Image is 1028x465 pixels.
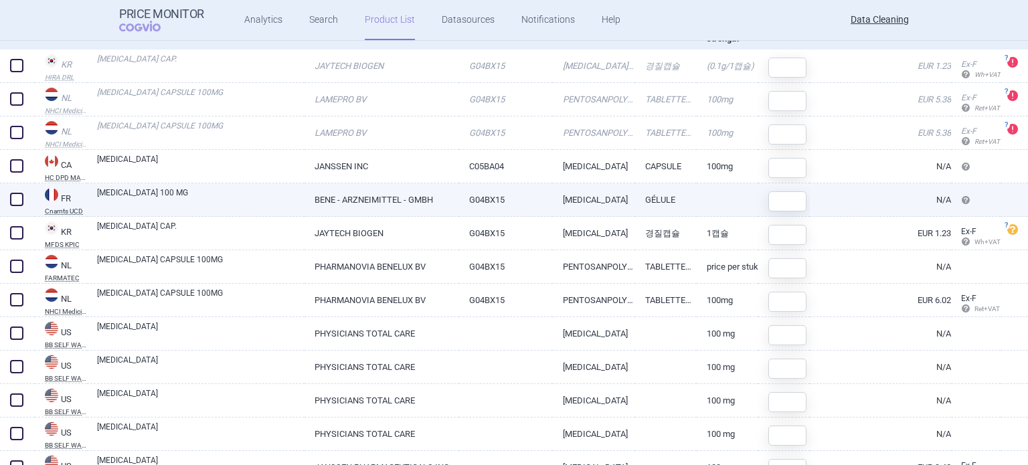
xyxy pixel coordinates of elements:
a: PENTOSANPOLYZWAVELZUUR [553,116,635,149]
abbr: BB SELF WACAWP UNIT — Free online database of Self Administered drugs provided by BuyandBill.com ... [45,342,87,349]
a: EUR 1.23 [810,217,951,250]
a: 경질캡슐 [635,50,697,82]
a: G04BX15 [459,250,553,283]
a: [MEDICAL_DATA] 100 MG [97,187,305,211]
a: N/A [810,250,951,283]
a: 1캡슐 [697,217,758,250]
span: Ex-factory price [961,294,976,303]
a: JANSSEN INC [305,150,458,183]
a: C05BA04 [459,150,553,183]
a: [MEDICAL_DATA] CAPSULE 100MG [97,86,305,110]
abbr: BB SELF WACAWP UNIT — Free online database of Self Administered drugs provided by BuyandBill.com ... [45,409,87,415]
abbr: BB SELF WACAWP UNIT — Free online database of Self Administered drugs provided by BuyandBill.com ... [45,442,87,449]
span: Wh+VAT calc [961,71,1013,78]
span: ? [1002,88,1010,96]
a: [MEDICAL_DATA] CAPSULE 100MG [97,287,305,311]
span: Ex-factory price [961,93,976,102]
a: TABLETTEN EN CAPSULES [635,284,697,316]
a: ? [1007,224,1023,235]
a: TABLETTEN EN CAPSULES [635,116,697,149]
a: ? [1007,90,1023,101]
a: PHYSICIANS TOTAL CARE [305,351,458,383]
a: NLNLNHCI Medicijnkosten [35,86,87,114]
abbr: NHCI Medicijnkosten — Online database of drug prices developed by the National Health Care Instit... [45,108,87,114]
a: LAMEPRO BV [305,116,458,149]
a: [MEDICAL_DATA] 0.1G [553,50,635,82]
a: [MEDICAL_DATA] CAP. [97,53,305,77]
img: Netherlands [45,255,58,268]
a: price per STUK [697,250,758,283]
a: CACAHC DPD MARKETED [35,153,87,181]
a: G04BX15 [459,217,553,250]
strong: Price Monitor [119,7,204,21]
img: United States [45,355,58,369]
a: G04BX15 [459,183,553,216]
a: PHYSICIANS TOTAL CARE [305,417,458,450]
abbr: FARMATEC — Farmatec, under the Ministry of Health, Welfare and Sport, provides pharmaceutical lic... [45,275,87,282]
a: CAPSULE [635,150,697,183]
a: [MEDICAL_DATA] [553,384,635,417]
a: G04BX15 [459,116,553,149]
a: Price MonitorCOGVIO [119,7,204,33]
a: JAYTECH BIOGEN [305,217,458,250]
a: G04BX15 [459,50,553,82]
a: [MEDICAL_DATA] [97,387,305,411]
img: France [45,188,58,201]
a: LAMEPRO BV [305,83,458,116]
a: [MEDICAL_DATA] [553,351,635,383]
a: USUSBB SELF WACAWP UNIT [35,320,87,349]
abbr: BB SELF WACAWP UNIT — Free online database of Self Administered drugs provided by BuyandBill.com ... [45,375,87,382]
a: (0.1g/1캡슐) [697,50,758,82]
a: N/A [810,150,951,183]
a: Ex-F Wh+VAT calc [951,55,1001,86]
a: [MEDICAL_DATA] [553,183,635,216]
span: Ex-factory price [961,126,976,136]
a: EUR 5.38 [810,116,951,149]
span: ? [1002,221,1010,229]
a: Ex-F Ret+VAT calc [951,289,1001,320]
a: ? [1007,124,1023,134]
img: Netherlands [45,288,58,302]
a: [MEDICAL_DATA] [553,317,635,350]
a: N/A [810,384,951,417]
a: EUR 1.23 [810,50,951,82]
a: 100MG [697,83,758,116]
a: 100MG [697,150,758,183]
a: [MEDICAL_DATA] [97,320,305,345]
a: PHARMANOVIA BENELUX BV [305,284,458,316]
a: 경질캡슐 [635,217,697,250]
span: Ex-factory price [961,227,976,236]
a: PHYSICIANS TOTAL CARE [305,384,458,417]
a: PENTOSANPOLYZWAVELZUUR [553,250,635,283]
a: GÉLULE [635,183,697,216]
a: [MEDICAL_DATA] CAPSULE 100MG [97,254,305,278]
abbr: HC DPD MARKETED — Drug Product Database (DPD) published by Health Canada, Government of Canada [45,175,87,181]
a: 100MG [697,116,758,149]
span: Ret+VAT calc [961,138,1013,145]
a: Ex-F Ret+VAT calc [951,88,1001,119]
a: [MEDICAL_DATA] [553,217,635,250]
span: Ex-factory price [961,60,976,69]
a: G04BX15 [459,284,553,316]
span: Ret+VAT calc [961,305,1013,312]
a: NLNLNHCI Medicijnkosten [35,120,87,148]
a: [MEDICAL_DATA] [553,150,635,183]
abbr: NHCI Medicijnkosten — Online database of drug prices developed by the National Health Care Instit... [45,141,87,148]
a: NLNLFARMATEC [35,254,87,282]
img: Korea, Republic of [45,221,58,235]
img: Canada [45,155,58,168]
abbr: NHCI Medicijnkosten — Online database of drug prices developed by the National Health Care Instit... [45,308,87,315]
a: 100MG [697,284,758,316]
a: NLNLNHCI Medicijnkosten [35,287,87,315]
a: 100 MG [697,317,758,350]
a: [MEDICAL_DATA] [97,153,305,177]
a: N/A [810,183,951,216]
img: Netherlands [45,88,58,101]
img: United States [45,389,58,402]
a: EUR 6.02 [810,284,951,316]
a: Ex-F Wh+VAT calc [951,222,1001,253]
a: N/A [810,317,951,350]
a: FRFRCnamts UCD [35,187,87,215]
a: KRKRMFDS KPIC [35,220,87,248]
a: [MEDICAL_DATA] CAPSULE 100MG [97,120,305,144]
